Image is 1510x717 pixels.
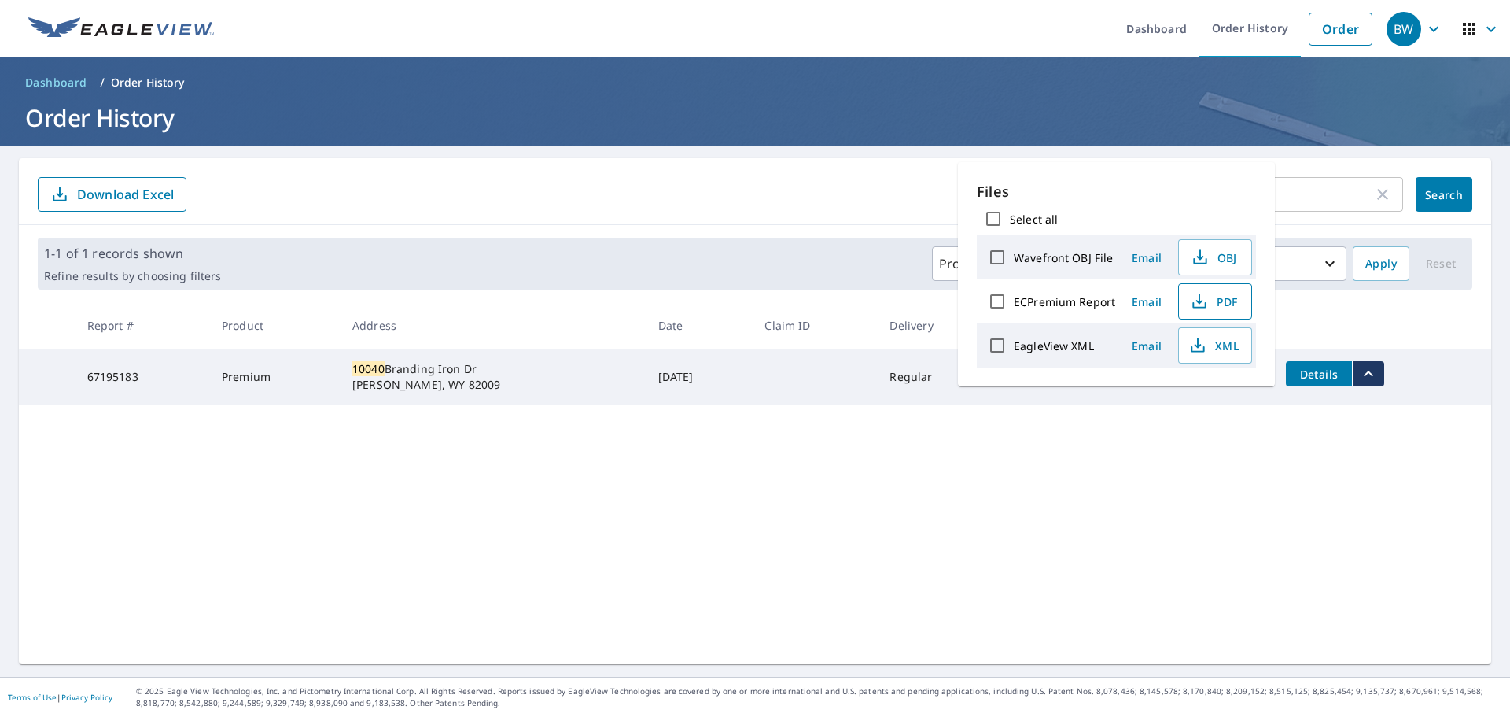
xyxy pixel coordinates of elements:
div: Branding Iron Dr [PERSON_NAME], WY 82009 [352,361,633,393]
span: Email [1128,250,1166,265]
span: Details [1295,367,1342,382]
button: Search [1416,177,1472,212]
span: Search [1428,187,1460,202]
span: OBJ [1188,248,1239,267]
p: 1-1 of 1 records shown [44,244,221,263]
span: XML [1188,336,1239,355]
button: Email [1121,290,1172,314]
td: Regular [877,349,998,405]
td: [DATE] [646,349,753,405]
a: Dashboard [19,70,94,95]
button: detailsBtn-67195183 [1286,361,1352,386]
p: Files [977,181,1256,202]
button: filesDropdownBtn-67195183 [1352,361,1384,386]
td: 67195183 [75,349,209,405]
button: Email [1121,334,1172,358]
a: Order [1309,13,1372,46]
a: Terms of Use [8,692,57,703]
span: Dashboard [25,75,87,91]
th: Claim ID [752,302,877,349]
p: Order History [111,75,185,91]
td: Premium [209,349,340,405]
th: Delivery [877,302,998,349]
mark: 10040 [352,361,385,376]
p: Products [939,254,994,273]
label: EagleView XML [1014,338,1094,353]
button: XML [1178,327,1252,364]
th: Report # [75,302,209,349]
img: EV Logo [28,17,214,41]
span: Email [1128,338,1166,353]
button: Products [932,246,1023,281]
p: Download Excel [77,186,174,203]
div: BW [1387,12,1421,46]
nav: breadcrumb [19,70,1491,95]
a: Privacy Policy [61,692,112,703]
th: Date [646,302,753,349]
h1: Order History [19,102,1491,134]
label: Select all [1010,212,1058,227]
th: Product [209,302,340,349]
button: Apply [1353,246,1409,281]
th: Address [340,302,646,349]
label: Wavefront OBJ File [1014,250,1113,265]
li: / [100,73,105,92]
label: ECPremium Report [1014,294,1115,309]
span: PDF [1188,292,1239,311]
p: Refine results by choosing filters [44,269,221,283]
p: © 2025 Eagle View Technologies, Inc. and Pictometry International Corp. All Rights Reserved. Repo... [136,686,1502,709]
button: PDF [1178,283,1252,320]
button: Download Excel [38,177,186,212]
button: Email [1121,246,1172,270]
p: | [8,693,112,702]
span: Apply [1365,254,1397,274]
span: Email [1128,294,1166,309]
button: OBJ [1178,239,1252,275]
